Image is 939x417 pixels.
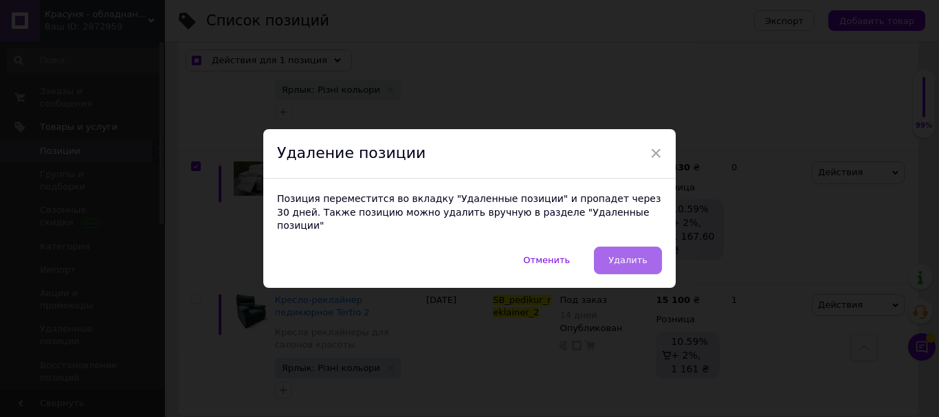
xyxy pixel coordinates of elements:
span: Позиция переместится во вкладку "Удаленные позиции" и пропадет через 30 дней. Также позицию можно... [277,193,661,231]
button: Удалить [594,247,662,274]
span: Удалить [608,255,648,265]
span: Удаление позиции [277,144,426,161]
span: × [650,142,662,165]
span: Отменить [523,255,570,265]
button: Отменить [509,247,584,274]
